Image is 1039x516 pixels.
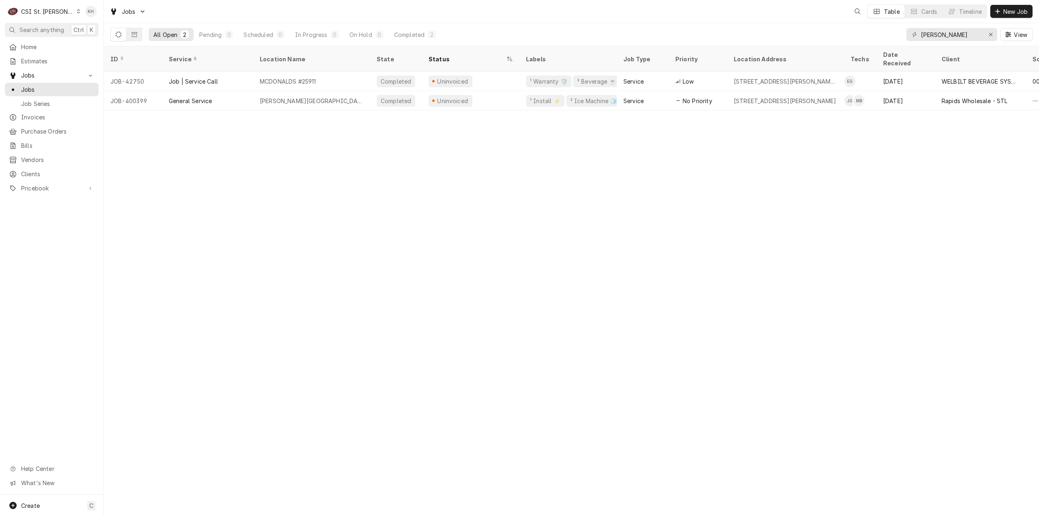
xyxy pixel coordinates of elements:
[21,141,95,150] span: Bills
[122,7,136,16] span: Jobs
[526,55,610,63] div: Labels
[853,95,864,106] div: Mike Barnett's Avatar
[5,139,99,152] a: Bills
[295,30,328,39] div: In Progress
[5,83,99,96] a: Jobs
[260,77,316,86] div: MCDONALDS #25911
[377,30,382,39] div: 0
[623,77,644,86] div: Service
[106,5,149,18] a: Go to Jobs
[5,97,99,110] a: Job Series
[377,55,416,63] div: State
[90,26,93,34] span: K
[623,97,644,105] div: Service
[436,77,469,86] div: Uninvoiced
[104,91,162,110] div: JOB-400399
[19,26,64,34] span: Search anything
[734,55,836,63] div: Location Address
[21,464,94,473] span: Help Center
[844,76,856,87] div: EG
[734,97,836,105] div: [STREET_ADDRESS][PERSON_NAME]
[569,97,618,105] div: ² Ice Machine 🧊
[380,97,412,105] div: Completed
[169,77,218,86] div: Job | Service Call
[675,55,719,63] div: Priority
[5,69,99,82] a: Go to Jobs
[884,7,900,16] div: Table
[21,502,40,509] span: Create
[104,71,162,91] div: JOB-42750
[883,50,927,67] div: Date Received
[5,462,99,475] a: Go to Help Center
[21,7,74,16] div: CSI St. [PERSON_NAME]
[877,71,935,91] div: [DATE]
[5,153,99,166] a: Vendors
[278,30,283,39] div: 0
[984,28,997,41] button: Erase input
[394,30,425,39] div: Completed
[244,30,273,39] div: Scheduled
[21,184,82,192] span: Pricebook
[21,85,95,94] span: Jobs
[7,6,19,17] div: CSI St. Louis's Avatar
[623,55,662,63] div: Job Type
[942,97,1008,105] div: Rapids Wholesale - STL
[169,97,212,105] div: General Service
[169,55,245,63] div: Service
[529,97,561,105] div: ¹ Install ⚡️
[110,55,154,63] div: ID
[21,71,82,80] span: Jobs
[21,155,95,164] span: Vendors
[683,77,694,86] span: Low
[959,7,982,16] div: Timeline
[260,55,362,63] div: Location Name
[734,77,838,86] div: [STREET_ADDRESS][PERSON_NAME][PERSON_NAME]
[990,5,1033,18] button: New Job
[21,43,95,51] span: Home
[851,5,864,18] button: Open search
[5,167,99,181] a: Clients
[844,76,856,87] div: Eric Guard's Avatar
[877,91,935,110] div: [DATE]
[5,181,99,195] a: Go to Pricebook
[844,95,856,106] div: Jeff George's Avatar
[1012,30,1029,39] span: View
[332,30,337,39] div: 0
[85,6,97,17] div: KH
[1000,28,1033,41] button: View
[529,77,568,86] div: ¹ Warranty 🛡️
[85,6,97,17] div: Kelsey Hetlage's Avatar
[153,30,177,39] div: All Open
[851,55,870,63] div: Techs
[5,125,99,138] a: Purchase Orders
[921,28,982,41] input: Keyword search
[942,55,1018,63] div: Client
[21,170,95,178] span: Clients
[73,26,84,34] span: Ctrl
[226,30,231,39] div: 0
[21,479,94,487] span: What's New
[199,30,222,39] div: Pending
[853,95,864,106] div: MB
[21,127,95,136] span: Purchase Orders
[5,40,99,54] a: Home
[349,30,372,39] div: On Hold
[5,110,99,124] a: Invoices
[260,97,364,105] div: [PERSON_NAME][GEOGRAPHIC_DATA]
[436,97,469,105] div: Uninvoiced
[21,113,95,121] span: Invoices
[683,97,712,105] span: No Priority
[21,99,95,108] span: Job Series
[7,6,19,17] div: C
[844,95,856,106] div: JG
[380,77,412,86] div: Completed
[429,30,434,39] div: 2
[1002,7,1029,16] span: New Job
[182,30,187,39] div: 2
[576,77,617,86] div: ² Beverage ☕️
[5,23,99,37] button: Search anythingCtrlK
[942,77,1020,86] div: WELBILT BEVERAGE SYSTEMS
[21,57,95,65] span: Estimates
[5,54,99,68] a: Estimates
[5,476,99,490] a: Go to What's New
